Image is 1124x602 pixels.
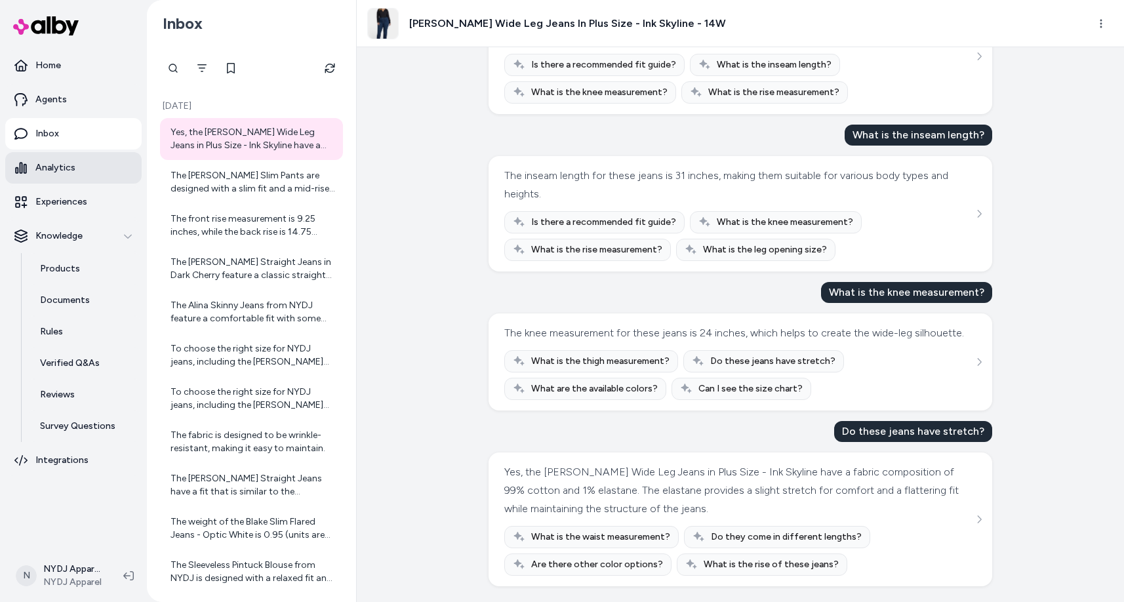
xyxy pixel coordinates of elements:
[160,100,343,113] p: [DATE]
[27,316,142,348] a: Rules
[409,16,726,31] h3: [PERSON_NAME] Wide Leg Jeans In Plus Size - Ink Skyline - 14W
[35,161,75,174] p: Analytics
[40,325,63,338] p: Rules
[708,86,839,99] span: What is the rise measurement?
[40,294,90,307] p: Documents
[35,59,61,72] p: Home
[171,472,335,498] div: The [PERSON_NAME] Straight Jeans have a fit that is similar to the [PERSON_NAME] Straight Jeans. ...
[821,282,992,303] div: What is the knee measurement?
[531,58,676,71] span: Is there a recommended fit guide?
[35,230,83,243] p: Knowledge
[711,531,862,544] span: Do they come in different lengths?
[160,205,343,247] a: The front rise measurement is 9.25 inches, while the back rise is 14.75 inches. This design provi...
[27,348,142,379] a: Verified Q&As
[171,515,335,542] div: The weight of the Blake Slim Flared Jeans - Optic White is 0.95 (units are not specified, but typ...
[40,420,115,433] p: Survey Questions
[317,55,343,81] button: Refresh
[35,127,59,140] p: Inbox
[171,299,335,325] div: The Alina Skinny Jeans from NYDJ feature a comfortable fit with some stretch, making them flexibl...
[160,161,343,203] a: The [PERSON_NAME] Slim Pants are designed with a slim fit and a mid-rise. According to the produc...
[171,429,335,455] div: The fabric is designed to be wrinkle-resistant, making it easy to maintain.
[703,243,827,256] span: What is the leg opening size?
[531,243,662,256] span: What is the rise measurement?
[160,291,343,333] a: The Alina Skinny Jeans from NYDJ feature a comfortable fit with some stretch, making them flexibl...
[160,421,343,463] a: The fabric is designed to be wrinkle-resistant, making it easy to maintain.
[171,212,335,239] div: The front rise measurement is 9.25 inches, while the back rise is 14.75 inches. This design provi...
[16,565,37,586] span: N
[160,378,343,420] a: To choose the right size for NYDJ jeans, including the [PERSON_NAME] Wide Leg Jeans you are viewi...
[971,49,987,64] button: See more
[704,558,839,571] span: What is the rise of these jeans?
[35,195,87,209] p: Experiences
[717,58,832,71] span: What is the inseam length?
[35,454,89,467] p: Integrations
[171,342,335,369] div: To choose the right size for NYDJ jeans, including the [PERSON_NAME] Wide Leg Jeans you are viewi...
[834,421,992,442] div: Do these jeans have stretch?
[171,386,335,412] div: To choose the right size for NYDJ jeans, including the [PERSON_NAME] Wide Leg Jeans you are viewi...
[40,262,80,275] p: Products
[163,14,203,33] h2: Inbox
[531,558,663,571] span: Are there other color options?
[531,531,670,544] span: What is the waist measurement?
[971,512,987,527] button: See more
[5,84,142,115] a: Agents
[368,9,398,39] img: WGWRKT9136_INKSK_1.jpg
[531,86,668,99] span: What is the knee measurement?
[189,55,215,81] button: Filter
[27,379,142,411] a: Reviews
[971,354,987,370] button: See more
[13,16,79,35] img: alby Logo
[531,216,676,229] span: Is there a recommended fit guide?
[27,411,142,442] a: Survey Questions
[531,355,670,368] span: What is the thigh measurement?
[160,464,343,506] a: The [PERSON_NAME] Straight Jeans have a fit that is similar to the [PERSON_NAME] Straight Jeans. ...
[504,463,973,518] div: Yes, the [PERSON_NAME] Wide Leg Jeans in Plus Size - Ink Skyline have a fabric composition of 99%...
[35,93,67,106] p: Agents
[160,334,343,376] a: To choose the right size for NYDJ jeans, including the [PERSON_NAME] Wide Leg Jeans you are viewi...
[971,206,987,222] button: See more
[845,125,992,146] div: What is the inseam length?
[5,152,142,184] a: Analytics
[5,186,142,218] a: Experiences
[171,256,335,282] div: The [PERSON_NAME] Straight Jeans in Dark Cherry feature a classic straight-leg silhouette with a ...
[8,555,113,597] button: NNYDJ Apparel ShopifyNYDJ Apparel
[5,220,142,252] button: Knowledge
[27,285,142,316] a: Documents
[5,50,142,81] a: Home
[160,118,343,160] a: Yes, the [PERSON_NAME] Wide Leg Jeans in Plus Size - Ink Skyline have a fabric composition of 99%...
[43,563,102,576] p: NYDJ Apparel Shopify
[27,253,142,285] a: Products
[5,118,142,150] a: Inbox
[160,508,343,550] a: The weight of the Blake Slim Flared Jeans - Optic White is 0.95 (units are not specified, but typ...
[40,357,100,370] p: Verified Q&As
[5,445,142,476] a: Integrations
[171,559,335,585] div: The Sleeveless Pintuck Blouse from NYDJ is designed with a relaxed fit and refined style, making ...
[160,248,343,290] a: The [PERSON_NAME] Straight Jeans in Dark Cherry feature a classic straight-leg silhouette with a ...
[504,167,973,203] div: The inseam length for these jeans is 31 inches, making them suitable for various body types and h...
[40,388,75,401] p: Reviews
[160,551,343,593] a: The Sleeveless Pintuck Blouse from NYDJ is designed with a relaxed fit and refined style, making ...
[698,382,803,395] span: Can I see the size chart?
[504,324,964,342] div: The knee measurement for these jeans is 24 inches, which helps to create the wide-leg silhouette.
[43,576,102,589] span: NYDJ Apparel
[717,216,853,229] span: What is the knee measurement?
[531,382,658,395] span: What are the available colors?
[710,355,835,368] span: Do these jeans have stretch?
[171,169,335,195] div: The [PERSON_NAME] Slim Pants are designed with a slim fit and a mid-rise. According to the produc...
[171,126,335,152] div: Yes, the [PERSON_NAME] Wide Leg Jeans in Plus Size - Ink Skyline have a fabric composition of 99%...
